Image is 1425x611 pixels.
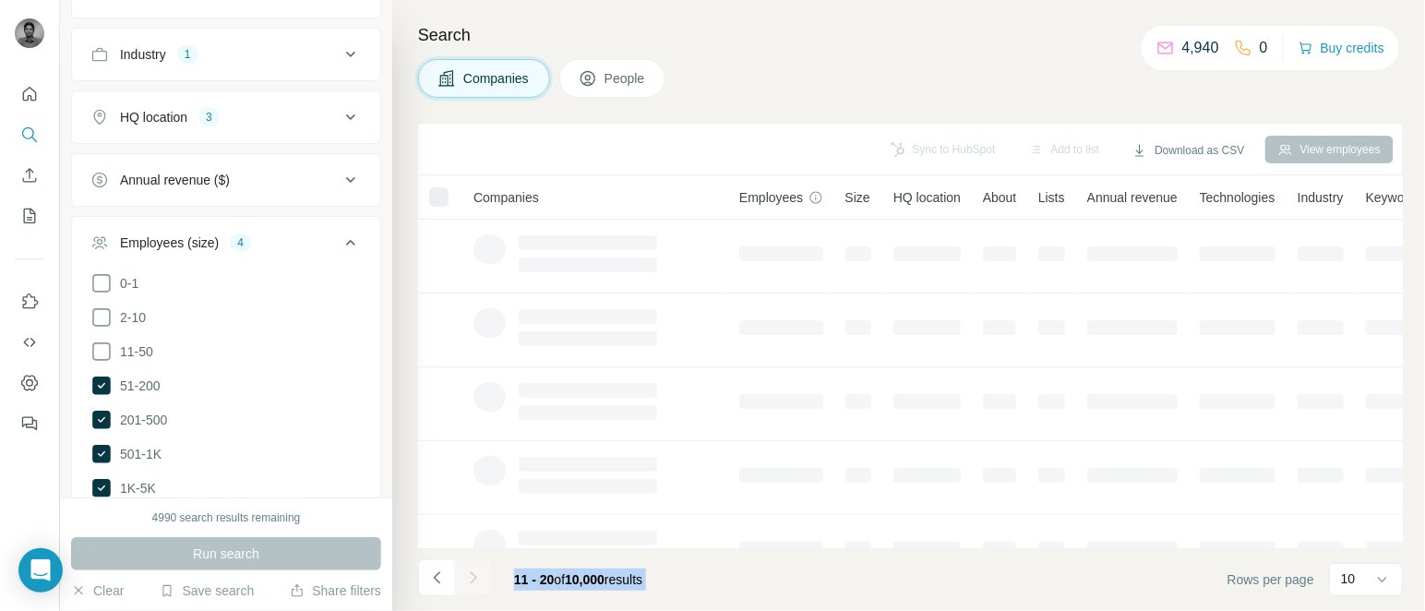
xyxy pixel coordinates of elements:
div: Annual revenue ($) [120,171,230,189]
div: 4990 search results remaining [152,509,301,526]
span: About [983,188,1017,207]
button: Quick start [15,78,44,111]
span: 10,000 [565,572,605,587]
span: 1K-5K [113,479,156,497]
span: 11 - 20 [514,572,555,587]
button: Feedback [15,407,44,440]
p: 10 [1341,569,1356,588]
button: Annual revenue ($) [72,158,380,202]
p: 4,940 [1182,37,1219,59]
button: Clear [71,581,124,600]
button: Buy credits [1299,35,1384,61]
span: Keywords [1366,188,1422,207]
div: Employees (size) [120,234,219,252]
span: 0-1 [113,274,138,293]
span: of [555,572,566,587]
button: HQ location3 [72,95,380,139]
button: Dashboard [15,366,44,400]
span: Lists [1038,188,1065,207]
span: HQ location [893,188,961,207]
button: Industry1 [72,32,380,77]
div: 4 [230,234,251,251]
button: Share filters [290,581,381,600]
span: results [514,572,642,587]
button: Enrich CSV [15,159,44,192]
span: Employees [739,188,803,207]
span: 201-500 [113,411,167,429]
div: 1 [177,46,198,63]
span: Rows per page [1227,570,1314,589]
span: 51-200 [113,377,161,395]
button: Search [15,118,44,151]
span: 501-1K [113,445,162,463]
div: Industry [120,45,166,64]
span: Annual revenue [1087,188,1178,207]
button: Download as CSV [1120,137,1257,164]
span: People [605,69,647,88]
button: Use Surfe on LinkedIn [15,285,44,318]
span: Size [845,188,870,207]
button: My lists [15,199,44,233]
span: Companies [463,69,531,88]
span: 11-50 [113,342,153,361]
button: Save search [160,581,254,600]
img: Avatar [15,18,44,48]
div: 3 [198,109,220,126]
button: Navigate to previous page [418,559,455,596]
span: 2-10 [113,308,146,327]
div: Open Intercom Messenger [18,548,63,593]
div: HQ location [120,108,187,126]
span: Technologies [1200,188,1275,207]
span: Industry [1298,188,1344,207]
p: 0 [1260,37,1268,59]
h4: Search [418,22,1403,48]
button: Use Surfe API [15,326,44,359]
button: Employees (size)4 [72,221,380,272]
span: Companies [473,188,539,207]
